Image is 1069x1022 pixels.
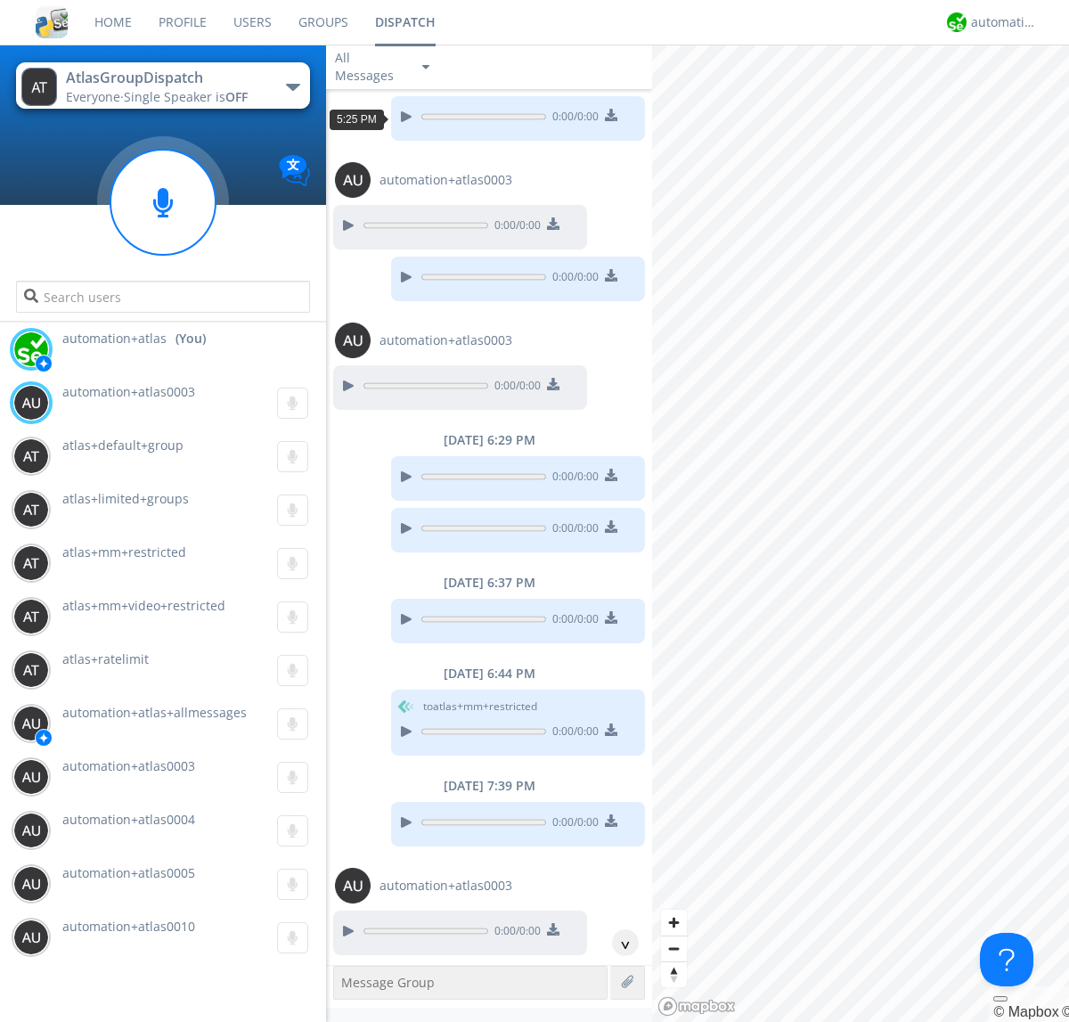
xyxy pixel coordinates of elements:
img: 373638.png [13,492,49,527]
span: atlas+default+group [62,437,184,454]
img: download media button [547,378,559,390]
div: ^ [612,929,639,956]
span: 0:00 / 0:00 [546,814,599,834]
span: atlas+mm+restricted [62,544,186,560]
span: automation+atlas0003 [379,171,512,189]
iframe: Toggle Customer Support [980,933,1033,986]
img: 373638.png [13,652,49,688]
span: atlas+limited+groups [62,490,189,507]
span: automation+atlas0005 [62,864,195,881]
div: AtlasGroupDispatch [66,68,266,88]
img: download media button [605,724,617,736]
div: (You) [175,330,206,347]
button: Zoom out [661,936,687,961]
div: [DATE] 6:44 PM [326,665,652,683]
span: automation+atlas [62,330,167,347]
img: download media button [605,520,617,533]
img: download media button [547,217,559,230]
span: 0:00 / 0:00 [546,469,599,488]
button: Toggle attribution [993,996,1008,1002]
span: automation+atlas0003 [62,757,195,774]
span: 0:00 / 0:00 [546,724,599,743]
img: 373638.png [13,866,49,902]
span: 0:00 / 0:00 [546,520,599,540]
img: download media button [605,109,617,121]
img: 373638.png [13,545,49,581]
span: 0:00 / 0:00 [546,611,599,631]
img: download media button [605,611,617,624]
img: download media button [605,814,617,827]
img: download media button [605,469,617,481]
span: atlas+mm+video+restricted [62,597,225,614]
span: to atlas+mm+restricted [423,699,537,715]
span: 0:00 / 0:00 [546,109,599,128]
img: 373638.png [13,438,49,474]
img: download media button [605,269,617,282]
div: Everyone · [66,88,266,106]
img: cddb5a64eb264b2086981ab96f4c1ba7 [36,6,68,38]
img: 373638.png [13,706,49,741]
span: automation+atlas0003 [379,877,512,895]
span: 0:00 / 0:00 [488,378,541,397]
span: 0:00 / 0:00 [488,923,541,943]
a: Mapbox [993,1004,1058,1019]
img: 373638.png [13,759,49,795]
div: [DATE] 6:29 PM [326,431,652,449]
div: automation+atlas [971,13,1038,31]
img: 373638.png [13,813,49,848]
span: Zoom out [661,936,687,961]
img: 373638.png [13,385,49,421]
img: Translation enabled [279,155,310,186]
span: 0:00 / 0:00 [546,269,599,289]
img: 373638.png [21,68,57,106]
span: 5:25 PM [337,113,377,126]
span: Reset bearing to north [661,962,687,987]
span: automation+atlas0010 [62,918,195,935]
img: d2d01cd9b4174d08988066c6d424eccd [13,331,49,367]
img: caret-down-sm.svg [422,65,429,69]
span: 0:00 / 0:00 [488,217,541,237]
div: All Messages [335,49,406,85]
span: automation+atlas+allmessages [62,704,247,721]
img: 373638.png [13,599,49,634]
input: Search users [16,281,309,313]
button: Zoom in [661,910,687,936]
a: Mapbox logo [657,996,736,1017]
span: OFF [225,88,248,105]
img: download media button [547,923,559,936]
div: [DATE] 7:39 PM [326,777,652,795]
img: 373638.png [335,868,371,903]
img: 373638.png [335,323,371,358]
span: automation+atlas0004 [62,811,195,828]
span: automation+atlas0003 [379,331,512,349]
span: automation+atlas0003 [62,383,195,400]
img: 373638.png [335,162,371,198]
img: d2d01cd9b4174d08988066c6d424eccd [947,12,967,32]
img: 373638.png [13,920,49,955]
div: [DATE] 6:37 PM [326,574,652,592]
button: AtlasGroupDispatchEveryone·Single Speaker isOFF [16,62,309,109]
span: Single Speaker is [124,88,248,105]
button: Reset bearing to north [661,961,687,987]
span: atlas+ratelimit [62,650,149,667]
